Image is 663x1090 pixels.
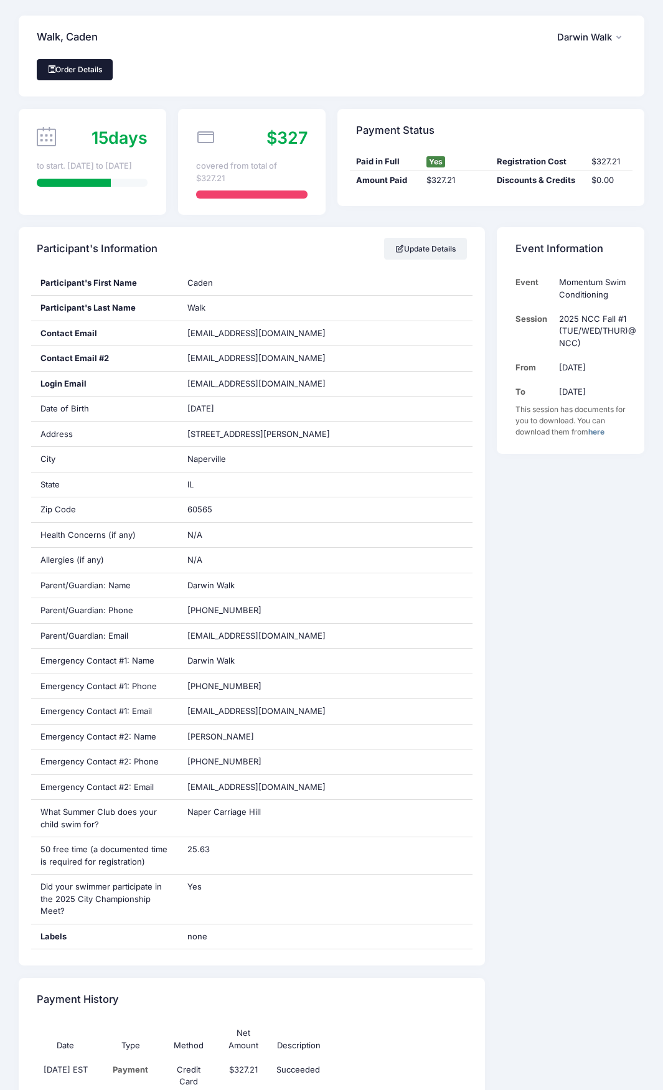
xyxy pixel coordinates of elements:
h4: Event Information [515,231,603,266]
div: Emergency Contact #1: Email [31,699,179,724]
div: Paid in Full [350,156,420,168]
span: [PHONE_NUMBER] [187,681,261,691]
span: Naper Carriage Hill [187,807,261,817]
span: [DATE] [187,403,214,413]
a: Order Details [37,59,113,80]
span: [EMAIL_ADDRESS][DOMAIN_NAME] [187,328,326,338]
div: Labels [31,924,179,949]
div: Emergency Contact #2: Name [31,725,179,749]
div: Participant's First Name [31,271,179,296]
div: days [92,125,148,150]
button: Darwin Walk [557,23,626,52]
div: Emergency Contact #2: Email [31,775,179,800]
a: here [588,427,604,436]
a: Update Details [384,238,467,259]
span: IL [187,479,194,489]
div: $0.00 [585,174,632,187]
div: Address [31,422,179,447]
span: Naperville [187,454,226,464]
div: Zip Code [31,497,179,522]
h4: Payment History [37,982,119,1017]
div: Health Concerns (if any) [31,523,179,548]
span: none [187,931,343,943]
span: Caden [187,278,213,288]
span: Darwin Walk [187,580,235,590]
span: [STREET_ADDRESS][PERSON_NAME] [187,429,330,439]
div: State [31,472,179,497]
div: Contact Email #2 [31,346,179,371]
span: Darwin Walk [187,655,235,665]
td: [DATE] [553,380,636,404]
div: Contact Email [31,321,179,346]
span: [EMAIL_ADDRESS][DOMAIN_NAME] [187,378,343,390]
div: Amount Paid [350,174,420,187]
span: [EMAIL_ADDRESS][DOMAIN_NAME] [187,706,326,716]
th: Date [37,1022,100,1058]
div: covered from total of $327.21 [196,160,307,184]
div: Allergies (if any) [31,548,179,573]
span: [PHONE_NUMBER] [187,756,261,766]
span: 25.63 [187,844,210,854]
span: 15 [92,128,108,148]
h4: Payment Status [356,113,435,148]
div: City [31,447,179,472]
th: Method [161,1022,217,1058]
span: 60565 [187,504,212,514]
td: To [515,380,553,404]
span: N/A [187,530,202,540]
td: [DATE] [553,355,636,380]
div: What Summer Club does your child swim for? [31,800,179,837]
span: [EMAIL_ADDRESS][DOMAIN_NAME] [187,782,326,792]
span: [PERSON_NAME] [187,731,254,741]
div: Parent/Guardian: Name [31,573,179,598]
div: Emergency Contact #1: Name [31,649,179,674]
div: Registration Cost [491,156,585,168]
div: Emergency Contact #1: Phone [31,674,179,699]
span: [EMAIL_ADDRESS][DOMAIN_NAME] [187,352,343,365]
div: Login Email [31,372,179,397]
span: [EMAIL_ADDRESS][DOMAIN_NAME] [187,631,326,641]
div: Date of Birth [31,397,179,421]
div: to start. [DATE] to [DATE] [37,160,148,172]
span: $327 [266,128,308,148]
div: Parent/Guardian: Email [31,624,179,649]
div: 50 free time (a documented time is required for registration) [31,837,179,874]
div: $327.21 [585,156,632,168]
th: Net Amount [216,1022,271,1058]
div: Discounts & Credits [491,174,585,187]
th: Description [271,1022,418,1058]
span: Yes [187,881,202,891]
td: 2025 NCC Fall #1 (TUE/WED/THUR)@ NCC) [553,307,636,355]
span: Yes [426,156,445,167]
h4: Walk, Caden [37,20,98,55]
span: Darwin Walk [557,32,612,43]
th: Type [100,1022,161,1058]
td: Event [515,271,553,308]
td: From [515,355,553,380]
h4: Participant's Information [37,231,158,266]
td: Session [515,307,553,355]
div: Emergency Contact #2: Phone [31,749,179,774]
div: Participant's Last Name [31,296,179,321]
span: Walk [187,303,205,312]
div: Did your swimmer participate in the 2025 City Championship Meet? [31,875,179,924]
span: N/A [187,555,202,565]
div: Parent/Guardian: Phone [31,598,179,623]
span: [PHONE_NUMBER] [187,605,261,615]
div: This session has documents for you to download. You can download them from [515,404,626,438]
div: $327.21 [420,174,491,187]
td: Momentum Swim Conditioning [553,271,636,308]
